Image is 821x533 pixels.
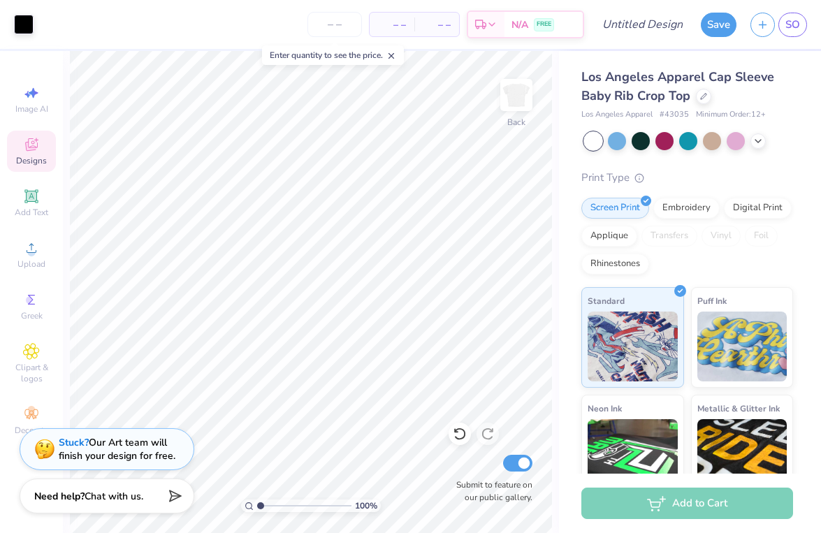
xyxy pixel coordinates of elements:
[449,479,532,504] label: Submit to feature on our public gallery.
[701,13,736,37] button: Save
[378,17,406,32] span: – –
[355,499,377,512] span: 100 %
[502,81,530,109] img: Back
[588,401,622,416] span: Neon Ink
[21,310,43,321] span: Greek
[581,68,774,104] span: Los Angeles Apparel Cap Sleeve Baby Rib Crop Top
[17,258,45,270] span: Upload
[307,12,362,37] input: – –
[537,20,551,29] span: FREE
[511,17,528,32] span: N/A
[697,293,727,308] span: Puff Ink
[588,312,678,381] img: Standard
[581,226,637,247] div: Applique
[34,490,85,503] strong: Need help?
[588,419,678,489] img: Neon Ink
[653,198,720,219] div: Embroidery
[702,226,741,247] div: Vinyl
[16,155,47,166] span: Designs
[262,45,404,65] div: Enter quantity to see the price.
[581,170,793,186] div: Print Type
[724,198,792,219] div: Digital Print
[778,13,807,37] a: SO
[15,103,48,115] span: Image AI
[660,109,689,121] span: # 43035
[59,436,89,449] strong: Stuck?
[581,198,649,219] div: Screen Print
[423,17,451,32] span: – –
[785,17,800,33] span: SO
[588,293,625,308] span: Standard
[507,116,525,129] div: Back
[7,362,56,384] span: Clipart & logos
[745,226,778,247] div: Foil
[591,10,694,38] input: Untitled Design
[15,207,48,218] span: Add Text
[85,490,143,503] span: Chat with us.
[581,254,649,275] div: Rhinestones
[641,226,697,247] div: Transfers
[697,312,787,381] img: Puff Ink
[697,401,780,416] span: Metallic & Glitter Ink
[581,109,653,121] span: Los Angeles Apparel
[59,436,175,462] div: Our Art team will finish your design for free.
[696,109,766,121] span: Minimum Order: 12 +
[697,419,787,489] img: Metallic & Glitter Ink
[15,425,48,436] span: Decorate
